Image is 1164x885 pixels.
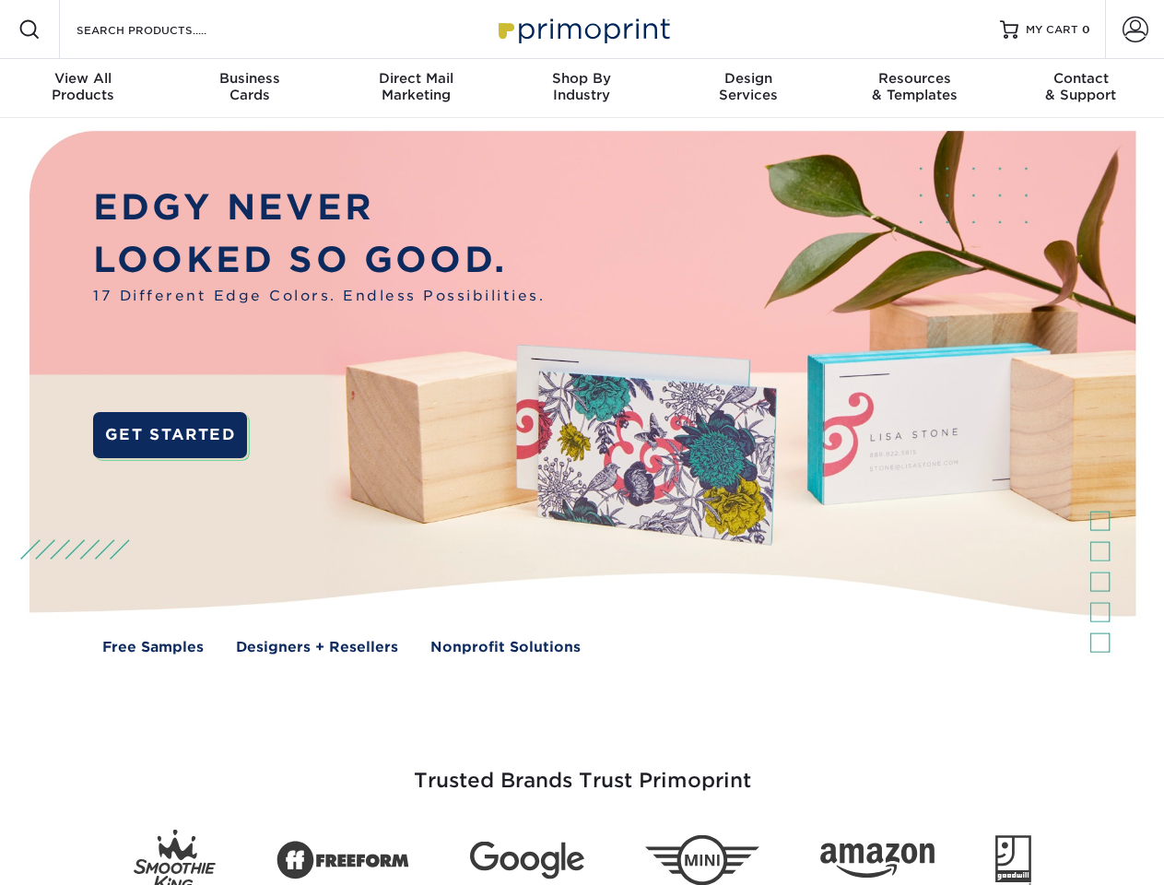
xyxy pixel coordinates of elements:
a: Nonprofit Solutions [430,637,581,658]
div: & Support [998,70,1164,103]
img: Goodwill [995,835,1031,885]
div: Marketing [333,70,499,103]
span: Shop By [499,70,664,87]
p: EDGY NEVER [93,182,545,234]
span: Resources [831,70,997,87]
img: Amazon [820,844,935,879]
a: Direct MailMarketing [333,59,499,118]
a: DesignServices [665,59,831,118]
div: & Templates [831,70,997,103]
div: Services [665,70,831,103]
a: Contact& Support [998,59,1164,118]
a: Resources& Templates [831,59,997,118]
a: GET STARTED [93,412,247,458]
div: Cards [166,70,332,103]
a: BusinessCards [166,59,332,118]
span: Direct Mail [333,70,499,87]
span: 17 Different Edge Colors. Endless Possibilities. [93,286,545,307]
div: Industry [499,70,664,103]
span: 0 [1082,23,1090,36]
span: Business [166,70,332,87]
a: Free Samples [102,637,204,658]
img: Google [470,842,584,879]
p: LOOKED SO GOOD. [93,234,545,287]
a: Shop ByIndustry [499,59,664,118]
input: SEARCH PRODUCTS..... [75,18,254,41]
img: Primoprint [490,9,675,49]
span: Design [665,70,831,87]
span: Contact [998,70,1164,87]
a: Designers + Resellers [236,637,398,658]
h3: Trusted Brands Trust Primoprint [43,725,1122,815]
span: MY CART [1026,22,1078,38]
